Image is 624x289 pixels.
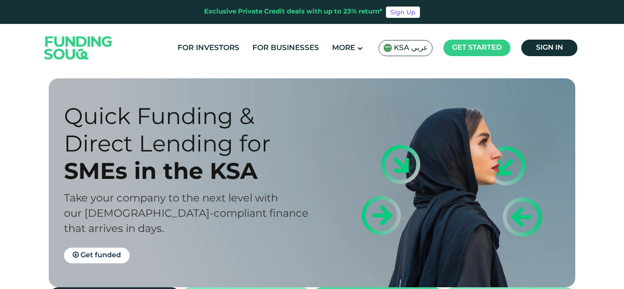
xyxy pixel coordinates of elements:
img: Logo [36,26,121,70]
a: Get funded [64,248,130,263]
div: SMEs in the KSA [64,157,327,185]
a: Sign Up [386,7,420,18]
a: For Businesses [250,41,321,55]
span: Sign in [536,44,563,51]
span: Get funded [81,252,121,259]
span: Get started [452,44,502,51]
a: Sign in [521,40,577,56]
span: Take your company to the next level with our [DEMOGRAPHIC_DATA]-compliant finance that arrives in... [64,194,309,234]
img: SA Flag [383,44,392,52]
a: For Investors [175,41,242,55]
span: KSA عربي [394,43,428,53]
div: Exclusive Private Credit deals with up to 23% return* [204,7,382,17]
div: Quick Funding & Direct Lending for [64,102,327,157]
span: More [332,44,355,52]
